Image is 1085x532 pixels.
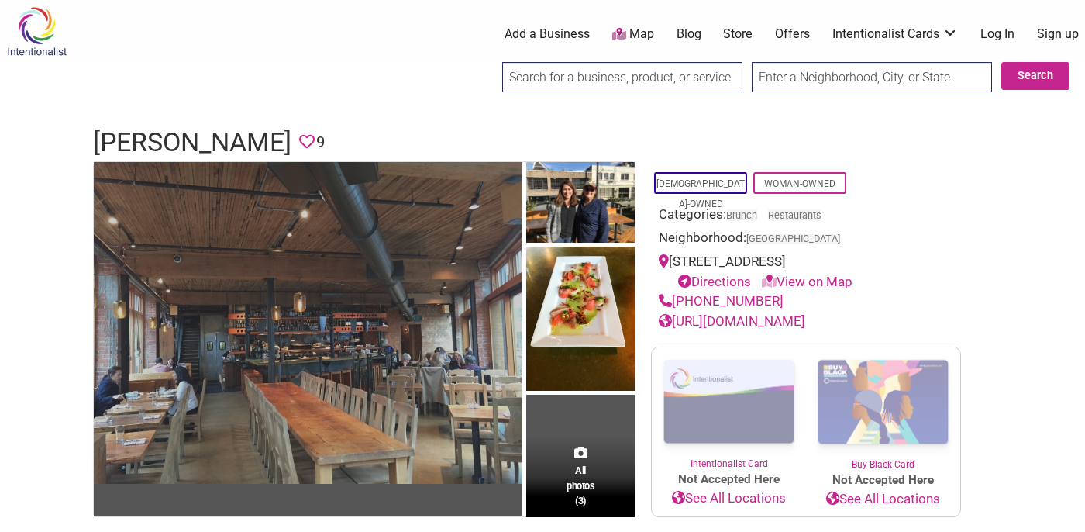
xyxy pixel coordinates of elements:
[1037,26,1079,43] a: Sign up
[762,274,852,289] a: View on Map
[659,252,953,292] div: [STREET_ADDRESS]
[652,347,806,457] img: Intentionalist Card
[659,313,805,329] a: [URL][DOMAIN_NAME]
[1001,62,1069,90] button: Search
[652,471,806,489] span: Not Accepted Here
[832,26,958,43] a: Intentionalist Cards
[726,209,757,221] a: Brunch
[768,209,821,221] a: Restaurants
[806,347,960,472] a: Buy Black Card
[806,347,960,458] img: Buy Black Card
[678,274,751,289] a: Directions
[652,347,806,471] a: Intentionalist Card
[806,489,960,510] a: See All Locations
[723,26,753,43] a: Store
[316,130,325,154] span: 9
[806,472,960,489] span: Not Accepted Here
[659,205,953,229] div: Categories:
[659,228,953,252] div: Neighborhood:
[656,178,745,209] a: [DEMOGRAPHIC_DATA]-Owned
[980,26,1014,43] a: Log In
[764,178,835,189] a: Woman-Owned
[752,62,992,92] input: Enter a Neighborhood, City, or State
[612,26,654,43] a: Map
[746,234,840,244] span: [GEOGRAPHIC_DATA]
[567,463,594,507] span: All photos (3)
[502,62,742,92] input: Search for a business, product, or service
[775,26,810,43] a: Offers
[659,293,784,309] a: [PHONE_NUMBER]
[677,26,701,43] a: Blog
[652,489,806,509] a: See All Locations
[505,26,590,43] a: Add a Business
[93,124,291,161] h1: [PERSON_NAME]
